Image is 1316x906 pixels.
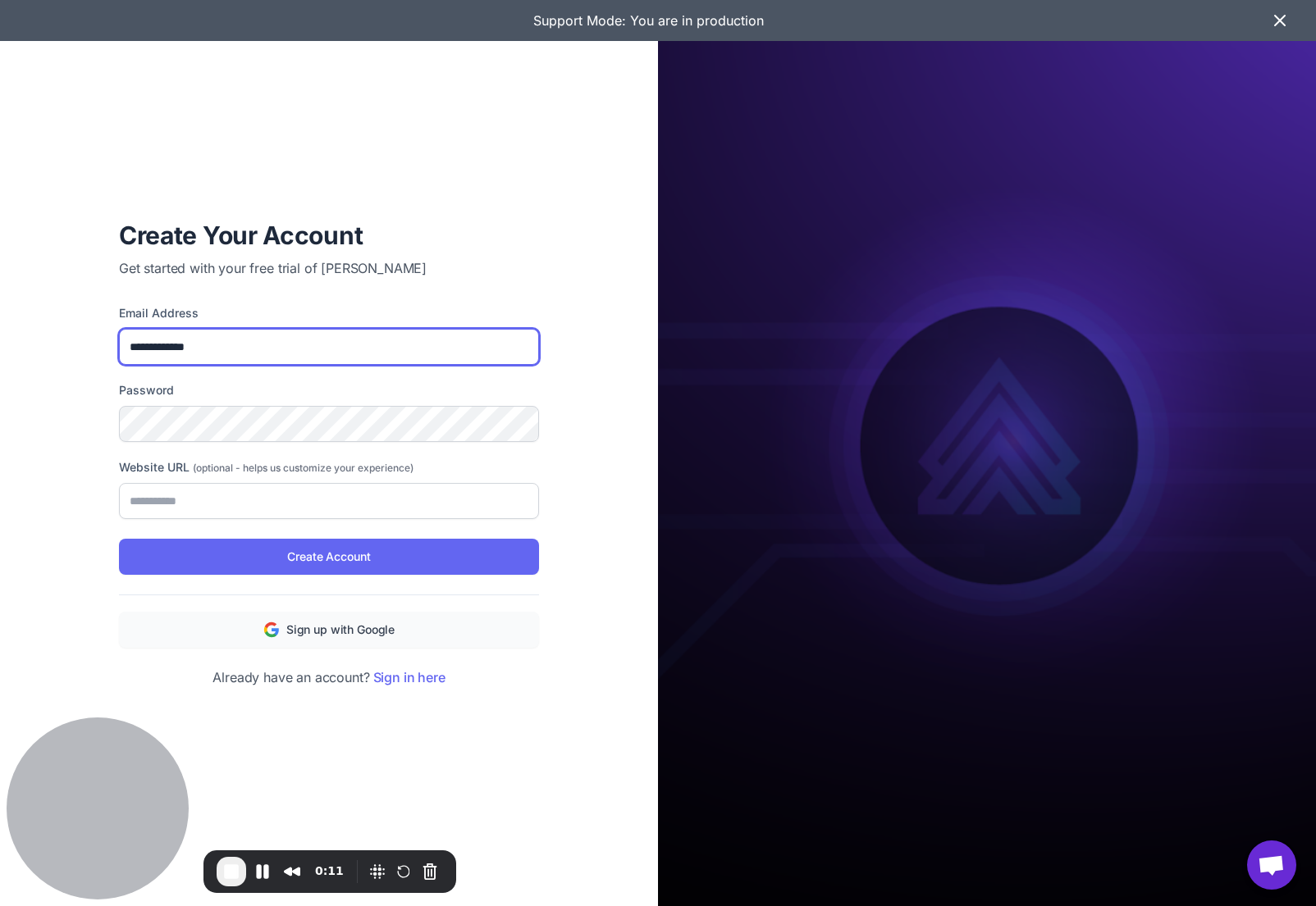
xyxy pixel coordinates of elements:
div: Open chat [1247,840,1296,890]
label: Email Address [119,304,539,322]
span: Create Account [287,548,370,566]
button: Create Account [119,539,539,575]
span: Sign up with Google [286,621,395,639]
button: Sign up with Google [119,612,539,648]
label: Password [119,381,539,399]
span: (optional - helps us customize your experience) [193,462,414,474]
h1: Create Your Account [119,219,539,252]
p: Already have an account? [119,667,539,687]
label: Website URL [119,458,539,476]
p: Get started with your free trial of [PERSON_NAME] [119,258,539,278]
a: Sign in here [373,669,446,685]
